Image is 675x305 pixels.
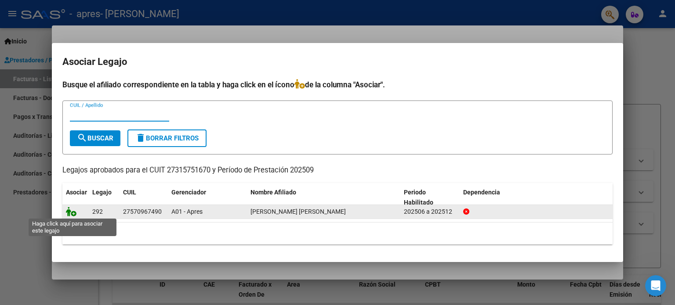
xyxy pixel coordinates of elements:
[62,222,613,244] div: 1 registros
[62,79,613,90] h4: Busque el afiliado correspondiente en la tabla y haga click en el ícono de la columna "Asociar".
[62,54,613,70] h2: Asociar Legajo
[645,275,666,296] iframe: Intercom live chat
[92,208,103,215] span: 292
[127,129,207,147] button: Borrar Filtros
[123,207,162,217] div: 27570967490
[123,189,136,196] span: CUIL
[171,208,203,215] span: A01 - Apres
[135,134,199,142] span: Borrar Filtros
[404,207,456,217] div: 202506 a 202512
[89,183,120,212] datatable-header-cell: Legajo
[62,183,89,212] datatable-header-cell: Asociar
[250,208,346,215] span: TOLEDO REINOSO BIANCA MAITE
[463,189,500,196] span: Dependencia
[247,183,400,212] datatable-header-cell: Nombre Afiliado
[168,183,247,212] datatable-header-cell: Gerenciador
[400,183,460,212] datatable-header-cell: Periodo Habilitado
[135,133,146,143] mat-icon: delete
[62,165,613,176] p: Legajos aprobados para el CUIT 27315751670 y Período de Prestación 202509
[250,189,296,196] span: Nombre Afiliado
[460,183,613,212] datatable-header-cell: Dependencia
[77,133,87,143] mat-icon: search
[92,189,112,196] span: Legajo
[66,189,87,196] span: Asociar
[171,189,206,196] span: Gerenciador
[120,183,168,212] datatable-header-cell: CUIL
[77,134,113,142] span: Buscar
[404,189,433,206] span: Periodo Habilitado
[70,130,120,146] button: Buscar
